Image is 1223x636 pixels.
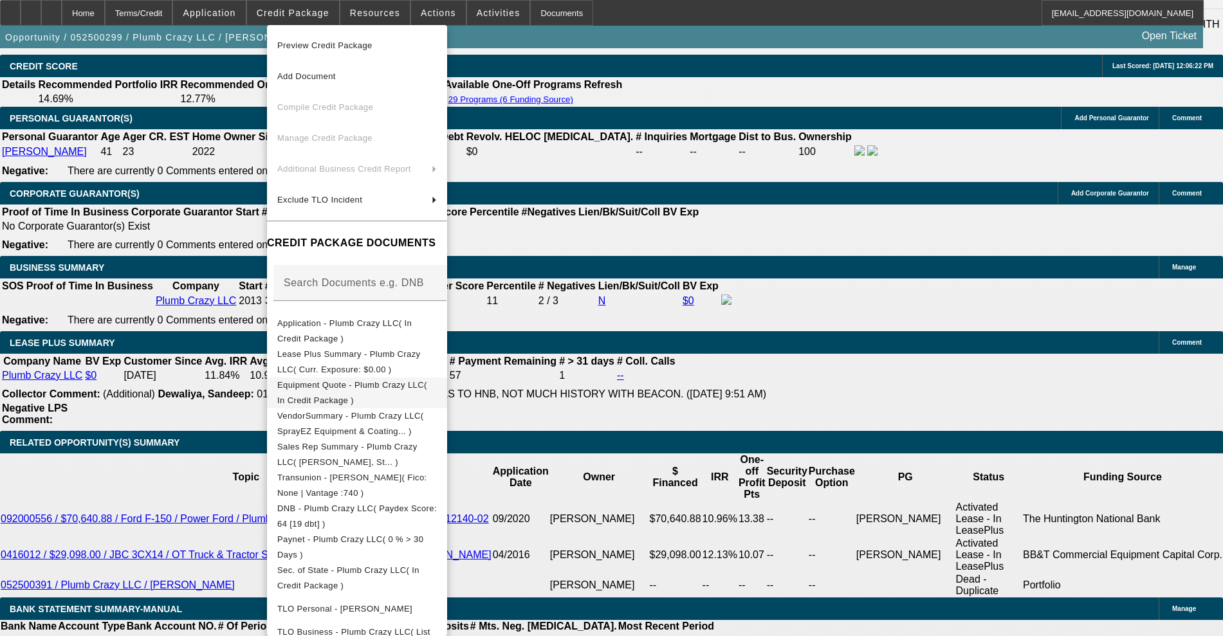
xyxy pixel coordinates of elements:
span: Preview Credit Package [277,41,372,50]
button: Equipment Quote - Plumb Crazy LLC( In Credit Package ) [267,377,447,408]
span: Paynet - Plumb Crazy LLC( 0 % > 30 Days ) [277,534,423,559]
span: Sales Rep Summary - Plumb Crazy LLC( [PERSON_NAME], St... ) [277,442,418,467]
span: Transunion - [PERSON_NAME]( Fico: None | Vantage :740 ) [277,473,427,498]
span: TLO Personal - [PERSON_NAME] [277,604,412,613]
span: VendorSummary - Plumb Crazy LLC( SprayEZ Equipment & Coating... ) [277,411,424,436]
span: Lease Plus Summary - Plumb Crazy LLC( Curr. Exposure: $0.00 ) [277,349,421,374]
span: Equipment Quote - Plumb Crazy LLC( In Credit Package ) [277,380,427,405]
button: Lease Plus Summary - Plumb Crazy LLC( Curr. Exposure: $0.00 ) [267,347,447,377]
button: Application - Plumb Crazy LLC( In Credit Package ) [267,316,447,347]
button: Sec. of State - Plumb Crazy LLC( In Credit Package ) [267,563,447,594]
span: Exclude TLO Incident [277,195,362,204]
mat-label: Search Documents e.g. DNB [284,277,424,288]
button: TLO Personal - Thomas, Christopher [267,594,447,624]
button: Paynet - Plumb Crazy LLC( 0 % > 30 Days ) [267,532,447,563]
button: DNB - Plumb Crazy LLC( Paydex Score: 64 [19 dbt] ) [267,501,447,532]
span: Application - Plumb Crazy LLC( In Credit Package ) [277,318,412,343]
button: Transunion - Thomas, Christopher( Fico: None | Vantage :740 ) [267,470,447,501]
span: DNB - Plumb Crazy LLC( Paydex Score: 64 [19 dbt] ) [277,504,437,529]
button: VendorSummary - Plumb Crazy LLC( SprayEZ Equipment & Coating... ) [267,408,447,439]
span: Sec. of State - Plumb Crazy LLC( In Credit Package ) [277,565,419,590]
button: Sales Rep Summary - Plumb Crazy LLC( Richards, St... ) [267,439,447,470]
span: Add Document [277,71,336,81]
h4: CREDIT PACKAGE DOCUMENTS [267,235,447,251]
